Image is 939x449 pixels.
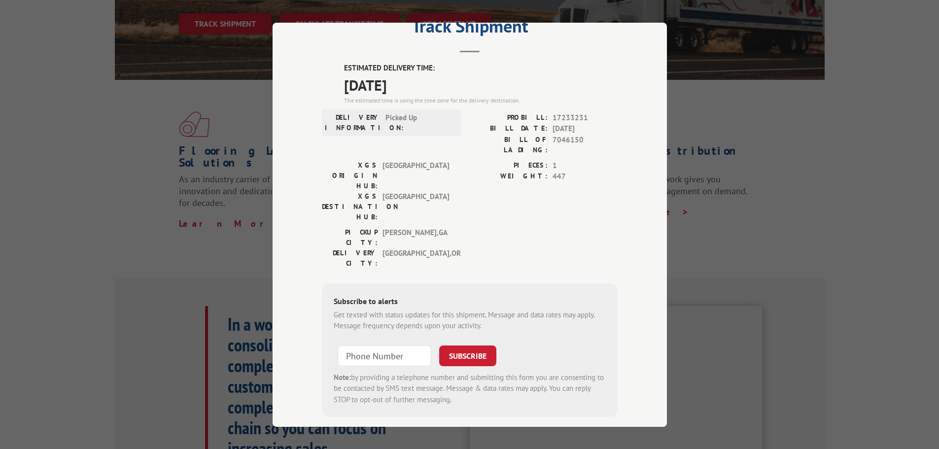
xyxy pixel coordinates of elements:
[344,73,618,96] span: [DATE]
[334,372,606,405] div: by providing a telephone number and submitting this form you are consenting to be contacted by SM...
[338,345,431,366] input: Phone Number
[470,123,548,135] label: BILL DATE:
[325,112,381,133] label: DELIVERY INFORMATION:
[470,134,548,155] label: BILL OF LADING:
[553,171,618,182] span: 447
[470,160,548,171] label: PIECES:
[385,112,452,133] span: Picked Up
[334,309,606,331] div: Get texted with status updates for this shipment. Message and data rates may apply. Message frequ...
[553,123,618,135] span: [DATE]
[322,247,378,268] label: DELIVERY CITY:
[383,160,449,191] span: [GEOGRAPHIC_DATA]
[553,134,618,155] span: 7046150
[439,345,496,366] button: SUBSCRIBE
[470,112,548,123] label: PROBILL:
[470,171,548,182] label: WEIGHT:
[322,227,378,247] label: PICKUP CITY:
[553,112,618,123] span: 17233231
[383,191,449,222] span: [GEOGRAPHIC_DATA]
[344,96,618,104] div: The estimated time is using the time zone for the delivery destination.
[334,372,351,381] strong: Note:
[344,63,618,74] label: ESTIMATED DELIVERY TIME:
[334,295,606,309] div: Subscribe to alerts
[553,160,618,171] span: 1
[322,191,378,222] label: XGS DESTINATION HUB:
[322,19,618,38] h2: Track Shipment
[383,227,449,247] span: [PERSON_NAME] , GA
[322,160,378,191] label: XGS ORIGIN HUB:
[383,247,449,268] span: [GEOGRAPHIC_DATA] , OR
